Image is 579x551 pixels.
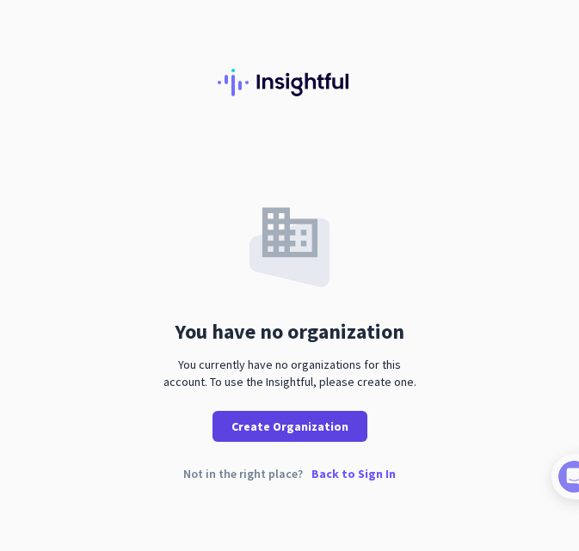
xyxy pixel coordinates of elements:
div: You currently have no organizations for this account. To use the Insightful, please create one. [157,356,423,390]
p: Back to Sign In [311,468,396,480]
div: You have no organization [175,321,404,342]
img: Insightful [218,69,362,96]
span: Create Organization [231,418,348,435]
button: Create Organization [213,411,367,442]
